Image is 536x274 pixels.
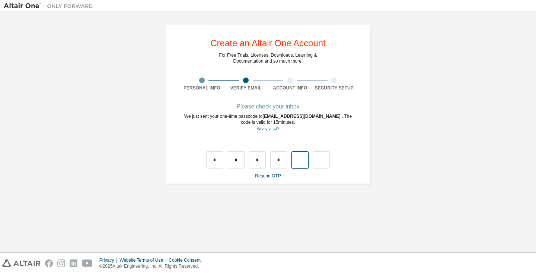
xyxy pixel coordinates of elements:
[312,85,357,91] div: Security Setup
[70,259,77,267] img: linkedin.svg
[257,126,279,130] a: Go back to the registration form
[262,114,342,119] span: [EMAIL_ADDRESS][DOMAIN_NAME]
[210,39,326,48] div: Create an Altair One Account
[180,113,356,132] div: We just sent your one-time passcode to . The code is valid for 15 minutes.
[4,2,97,10] img: Altair One
[255,173,281,179] a: Resend OTP
[82,259,93,267] img: youtube.svg
[99,263,205,270] p: © 2025 Altair Engineering, Inc. All Rights Reserved.
[180,85,224,91] div: Personal Info
[99,257,119,263] div: Privacy
[219,52,317,64] div: For Free Trials, Licenses, Downloads, Learning & Documentation and so much more.
[169,257,205,263] div: Cookie Consent
[224,85,268,91] div: Verify Email
[2,259,41,267] img: altair_logo.svg
[57,259,65,267] img: instagram.svg
[180,104,356,109] div: Please check your inbox
[119,257,169,263] div: Website Terms of Use
[45,259,53,267] img: facebook.svg
[268,85,312,91] div: Account Info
